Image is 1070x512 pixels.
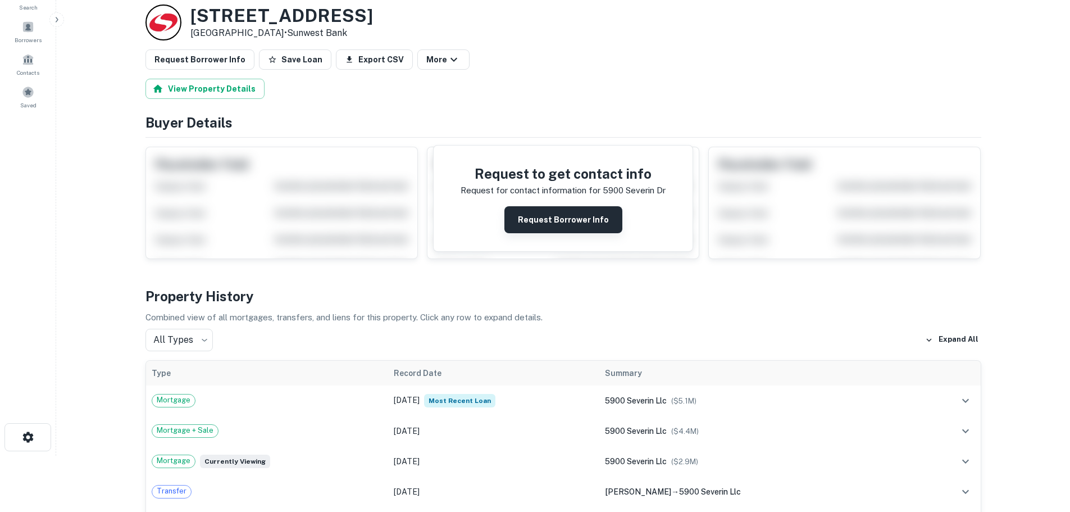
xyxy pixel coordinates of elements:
[145,311,981,324] p: Combined view of all mortgages, transfers, and liens for this property. Click any row to expand d...
[599,361,924,386] th: Summary
[152,395,195,406] span: Mortgage
[200,455,270,468] span: Currently viewing
[152,486,191,497] span: Transfer
[605,396,667,405] span: 5900 severin llc
[679,487,741,496] span: 5900 severin llc
[605,487,671,496] span: [PERSON_NAME]
[671,457,698,466] span: ($ 2.9M )
[956,422,975,441] button: expand row
[956,391,975,410] button: expand row
[424,394,495,407] span: Most Recent Loan
[20,101,37,110] span: Saved
[152,455,195,466] span: Mortgage
[145,49,254,70] button: Request Borrower Info
[603,184,666,197] p: 5900 severin dr
[19,3,38,12] span: Search
[287,28,347,38] a: Sunwest Bank
[336,49,413,70] button: Export CSV
[417,49,470,70] button: More
[671,397,696,405] span: ($ 5.1M )
[145,112,981,133] h4: Buyer Details
[388,477,599,507] td: [DATE]
[3,81,53,112] a: Saved
[388,446,599,477] td: [DATE]
[17,68,39,77] span: Contacts
[1014,422,1070,476] iframe: Chat Widget
[152,425,218,436] span: Mortgage + Sale
[461,164,666,184] h4: Request to get contact info
[956,452,975,471] button: expand row
[922,332,981,348] button: Expand All
[15,35,42,44] span: Borrowers
[605,457,667,466] span: 5900 severin llc
[461,184,600,197] p: Request for contact information for
[146,361,389,386] th: Type
[956,482,975,501] button: expand row
[605,427,667,436] span: 5900 severin llc
[605,486,918,498] div: →
[3,16,53,47] a: Borrowers
[671,427,699,436] span: ($ 4.4M )
[259,49,331,70] button: Save Loan
[145,286,981,306] h4: Property History
[145,79,265,99] button: View Property Details
[190,26,373,40] p: [GEOGRAPHIC_DATA] •
[190,5,373,26] h3: [STREET_ADDRESS]
[388,416,599,446] td: [DATE]
[504,206,622,233] button: Request Borrower Info
[388,386,599,416] td: [DATE]
[388,361,599,386] th: Record Date
[3,49,53,79] a: Contacts
[145,329,213,351] div: All Types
